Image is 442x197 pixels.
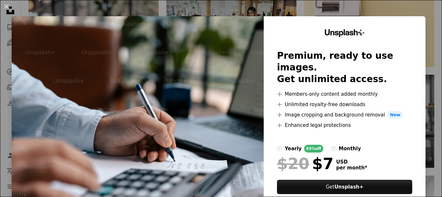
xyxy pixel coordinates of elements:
[388,111,403,119] span: New
[277,121,412,129] li: Enhanced legal protections
[334,184,363,190] strong: Unsplash+
[331,146,336,151] input: monthly
[304,145,323,153] div: 65% off
[277,180,412,194] button: GetUnsplash+
[336,165,367,171] span: per month *
[277,50,412,85] h2: Premium, ready to use images. Get unlimited access.
[285,145,302,153] div: yearly
[277,90,412,98] li: Members-only content added monthly
[277,111,412,119] li: Image cropping and background removal
[277,155,334,172] div: $7
[339,145,361,153] div: monthly
[336,159,367,165] span: USD
[277,155,309,172] span: $20
[277,101,412,108] li: Unlimited royalty-free downloads
[277,146,282,151] input: yearly65%off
